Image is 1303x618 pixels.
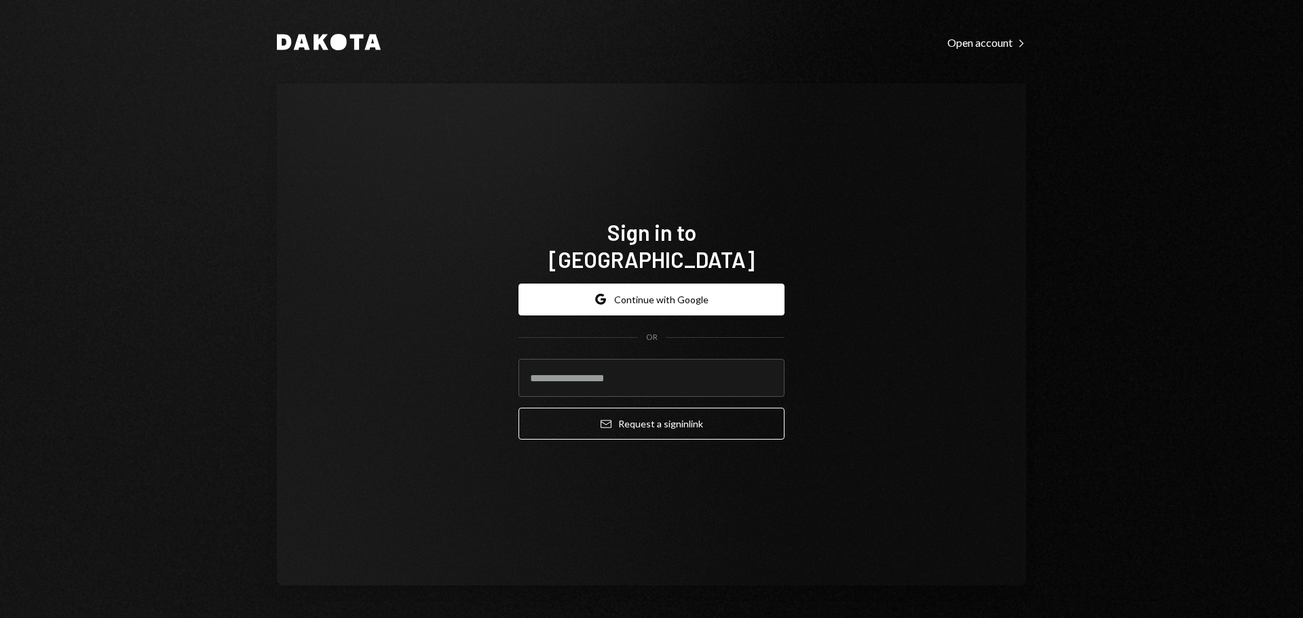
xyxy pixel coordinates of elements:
div: OR [646,332,658,343]
button: Request a signinlink [518,408,785,440]
div: Open account [947,36,1026,50]
button: Continue with Google [518,284,785,315]
h1: Sign in to [GEOGRAPHIC_DATA] [518,218,785,273]
a: Open account [947,35,1026,50]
